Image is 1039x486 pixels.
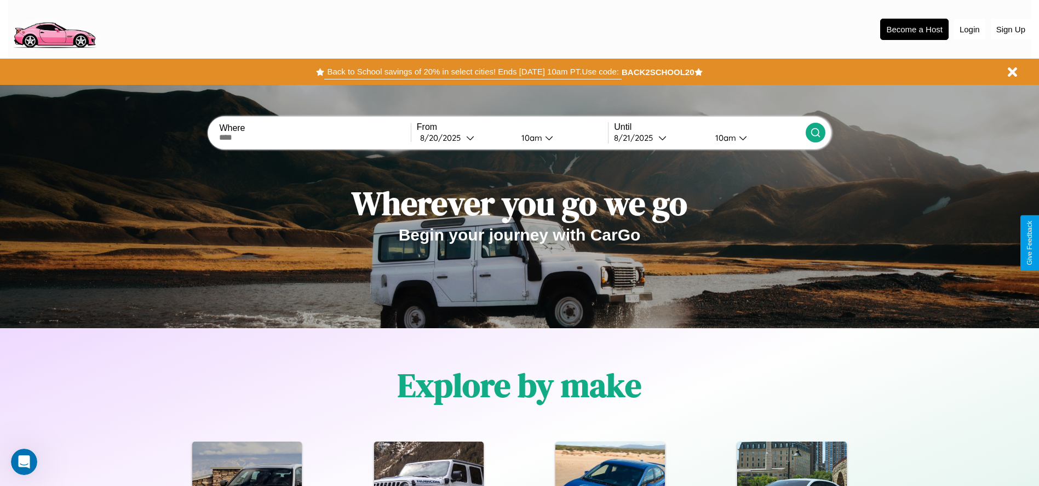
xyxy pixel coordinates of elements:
[516,133,545,143] div: 10am
[622,67,694,77] b: BACK2SCHOOL20
[710,133,739,143] div: 10am
[8,5,100,51] img: logo
[614,133,658,143] div: 8 / 21 / 2025
[513,132,609,144] button: 10am
[991,19,1031,39] button: Sign Up
[398,363,641,408] h1: Explore by make
[880,19,949,40] button: Become a Host
[324,64,621,79] button: Back to School savings of 20% in select cities! Ends [DATE] 10am PT.Use code:
[614,122,805,132] label: Until
[707,132,806,144] button: 10am
[11,449,37,475] iframe: Intercom live chat
[1026,221,1034,265] div: Give Feedback
[420,133,466,143] div: 8 / 20 / 2025
[219,123,410,133] label: Where
[417,132,513,144] button: 8/20/2025
[417,122,608,132] label: From
[954,19,985,39] button: Login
